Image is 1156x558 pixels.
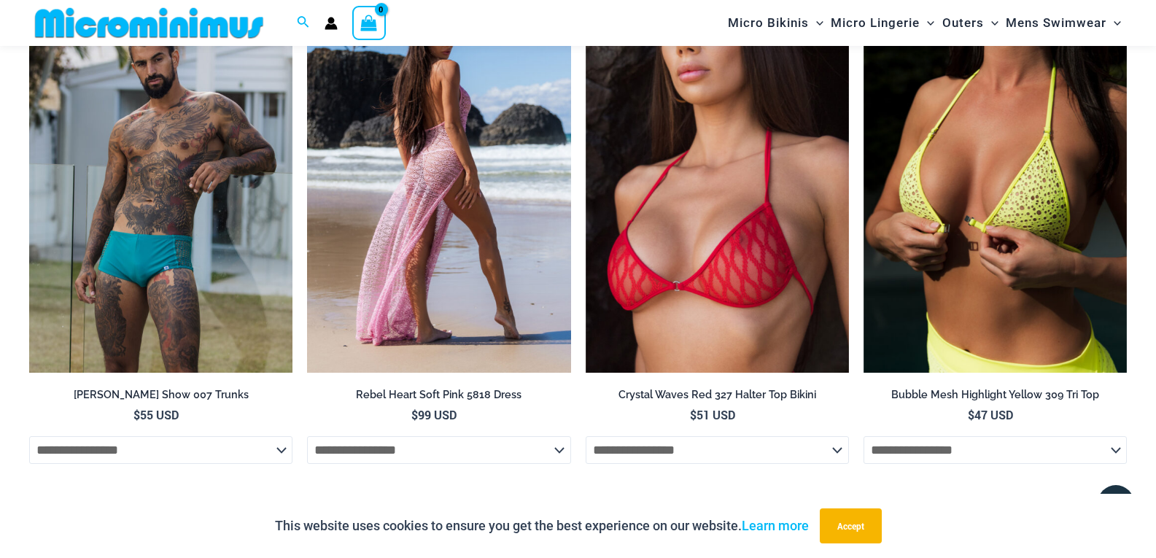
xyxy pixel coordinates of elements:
[820,508,882,543] button: Accept
[984,4,998,42] span: Menu Toggle
[742,518,809,533] a: Learn more
[307,388,570,407] a: Rebel Heart Soft Pink 5818 Dress
[864,388,1127,407] a: Bubble Mesh Highlight Yellow 309 Tri Top
[1002,4,1125,42] a: Mens SwimwearMenu ToggleMenu Toggle
[728,4,809,42] span: Micro Bikinis
[29,388,292,402] h2: [PERSON_NAME] Show 007 Trunks
[942,4,984,42] span: Outers
[411,407,418,422] span: $
[722,2,1127,44] nav: Site Navigation
[864,388,1127,402] h2: Bubble Mesh Highlight Yellow 309 Tri Top
[920,4,934,42] span: Menu Toggle
[690,407,735,422] bdi: 51 USD
[133,407,179,422] bdi: 55 USD
[352,6,386,39] a: View Shopping Cart, empty
[586,388,849,407] a: Crystal Waves Red 327 Halter Top Bikini
[809,4,823,42] span: Menu Toggle
[939,4,1002,42] a: OutersMenu ToggleMenu Toggle
[1006,4,1106,42] span: Mens Swimwear
[297,14,310,32] a: Search icon link
[411,407,457,422] bdi: 99 USD
[133,407,140,422] span: $
[275,515,809,537] p: This website uses cookies to ensure you get the best experience on our website.
[827,4,938,42] a: Micro LingerieMenu ToggleMenu Toggle
[29,7,269,39] img: MM SHOP LOGO FLAT
[724,4,827,42] a: Micro BikinisMenu ToggleMenu Toggle
[325,17,338,30] a: Account icon link
[586,388,849,402] h2: Crystal Waves Red 327 Halter Top Bikini
[1106,4,1121,42] span: Menu Toggle
[690,407,697,422] span: $
[831,4,920,42] span: Micro Lingerie
[307,388,570,402] h2: Rebel Heart Soft Pink 5818 Dress
[29,388,292,407] a: [PERSON_NAME] Show 007 Trunks
[968,407,1013,422] bdi: 47 USD
[968,407,974,422] span: $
